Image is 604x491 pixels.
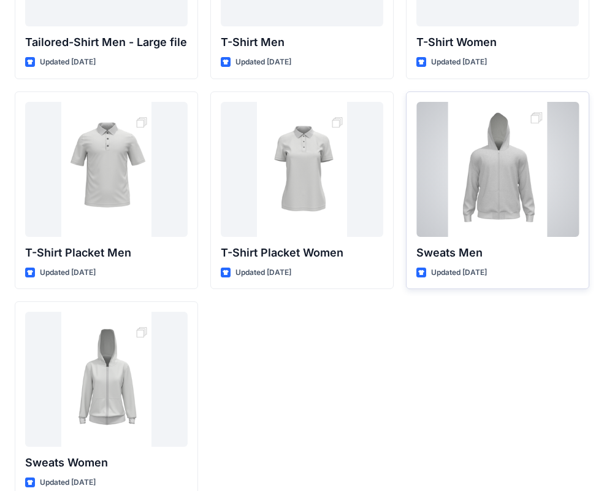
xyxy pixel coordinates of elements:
p: Updated [DATE] [40,266,96,279]
p: T-Shirt Placket Women [221,244,383,261]
p: T-Shirt Women [416,34,579,51]
p: Updated [DATE] [40,476,96,489]
a: T-Shirt Placket Women [221,102,383,237]
p: Updated [DATE] [40,56,96,69]
p: T-Shirt Men [221,34,383,51]
p: T-Shirt Placket Men [25,244,188,261]
a: Sweats Men [416,102,579,237]
p: Updated [DATE] [235,56,291,69]
a: T-Shirt Placket Men [25,102,188,237]
p: Updated [DATE] [431,56,487,69]
p: Sweats Women [25,454,188,471]
p: Updated [DATE] [431,266,487,279]
p: Sweats Men [416,244,579,261]
a: Sweats Women [25,312,188,447]
p: Tailored-Shirt Men - Large file [25,34,188,51]
p: Updated [DATE] [235,266,291,279]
